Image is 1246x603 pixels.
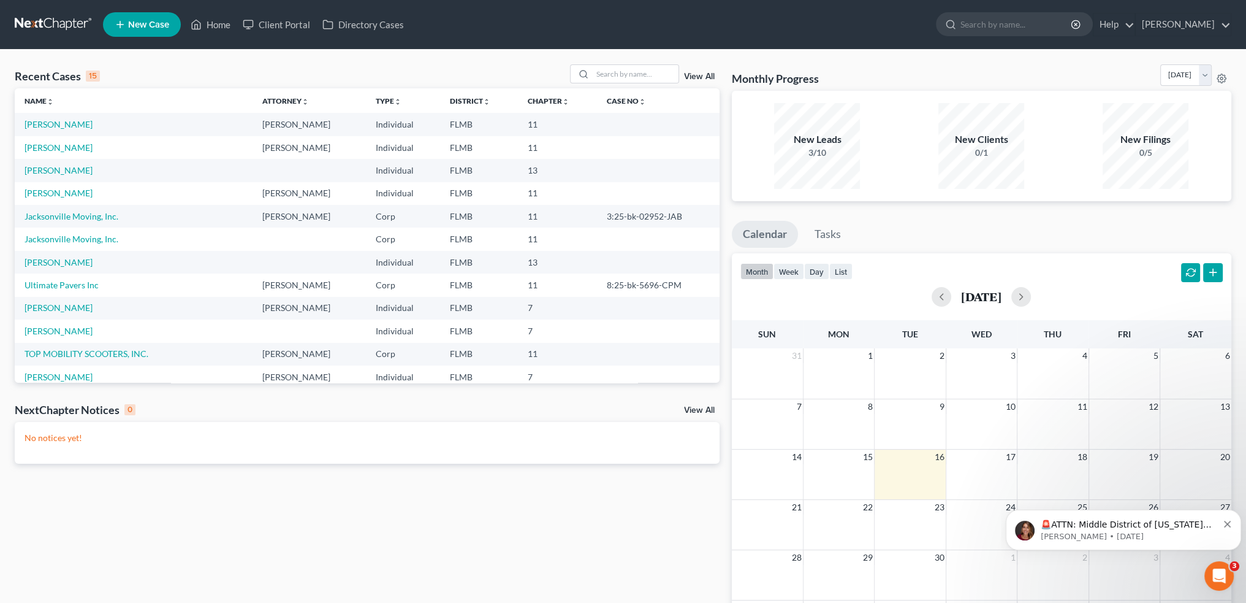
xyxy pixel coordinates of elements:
[562,98,569,106] i: unfold_more
[867,399,874,414] span: 8
[607,96,646,106] a: Case Nounfold_more
[440,274,517,296] td: FLMB
[316,13,410,36] a: Directory Cases
[366,320,440,342] td: Individual
[791,500,803,515] span: 21
[732,221,798,248] a: Calendar
[938,147,1024,159] div: 0/1
[1219,399,1231,414] span: 13
[124,404,135,415] div: 0
[253,366,366,388] td: [PERSON_NAME]
[366,159,440,182] td: Individual
[253,136,366,159] td: [PERSON_NAME]
[1229,561,1239,571] span: 3
[440,297,517,320] td: FLMB
[961,290,1001,303] h2: [DATE]
[518,182,597,205] td: 11
[366,113,440,136] td: Individual
[1093,13,1134,36] a: Help
[1152,348,1160,363] span: 5
[253,274,366,296] td: [PERSON_NAME]
[862,450,874,464] span: 15
[933,550,946,565] span: 30
[791,348,803,363] span: 31
[25,348,148,359] a: TOP MOBILITY SCOOTERS, INC.
[440,228,517,250] td: FLMB
[394,98,401,106] i: unfold_more
[86,71,100,82] div: 15
[902,329,918,339] span: Tue
[593,65,678,83] input: Search by name...
[440,320,517,342] td: FLMB
[366,274,440,296] td: Corp
[518,274,597,296] td: 11
[253,343,366,366] td: [PERSON_NAME]
[440,136,517,159] td: FLMB
[1219,450,1231,464] span: 20
[25,142,93,153] a: [PERSON_NAME]
[25,432,710,444] p: No notices yet!
[25,119,93,129] a: [PERSON_NAME]
[366,366,440,388] td: Individual
[938,399,946,414] span: 9
[440,113,517,136] td: FLMB
[862,500,874,515] span: 22
[1188,329,1203,339] span: Sat
[518,320,597,342] td: 7
[376,96,401,106] a: Typeunfold_more
[518,297,597,320] td: 7
[528,96,569,106] a: Chapterunfold_more
[597,205,720,228] td: 3:25-bk-02952-JAB
[960,13,1073,36] input: Search by name...
[25,372,93,382] a: [PERSON_NAME]
[25,257,93,267] a: [PERSON_NAME]
[366,343,440,366] td: Corp
[440,182,517,205] td: FLMB
[25,165,93,175] a: [PERSON_NAME]
[732,71,819,86] h3: Monthly Progress
[1076,399,1088,414] span: 11
[1103,147,1188,159] div: 0/5
[518,366,597,388] td: 7
[366,182,440,205] td: Individual
[933,450,946,464] span: 16
[440,205,517,228] td: FLMB
[938,348,946,363] span: 2
[25,234,118,244] a: Jacksonville Moving, Inc.
[791,550,803,565] span: 28
[803,221,852,248] a: Tasks
[1001,484,1246,570] iframe: Intercom notifications message
[862,550,874,565] span: 29
[440,343,517,366] td: FLMB
[25,211,118,221] a: Jacksonville Moving, Inc.
[253,297,366,320] td: [PERSON_NAME]
[483,98,490,106] i: unfold_more
[1103,133,1188,147] div: New Filings
[1136,13,1231,36] a: [PERSON_NAME]
[366,136,440,159] td: Individual
[796,399,803,414] span: 7
[25,188,93,198] a: [PERSON_NAME]
[867,348,874,363] span: 1
[774,147,860,159] div: 3/10
[829,263,853,280] button: list
[15,402,135,417] div: NextChapter Notices
[1044,329,1062,339] span: Thu
[1147,450,1160,464] span: 19
[440,366,517,388] td: FLMB
[791,450,803,464] span: 14
[518,113,597,136] td: 11
[253,113,366,136] td: [PERSON_NAME]
[262,96,309,106] a: Attorneyunfold_more
[518,205,597,228] td: 11
[450,96,490,106] a: Districtunfold_more
[971,329,992,339] span: Wed
[366,205,440,228] td: Corp
[366,297,440,320] td: Individual
[597,274,720,296] td: 8:25-bk-5696-CPM
[25,96,54,106] a: Nameunfold_more
[518,343,597,366] td: 11
[440,251,517,274] td: FLMB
